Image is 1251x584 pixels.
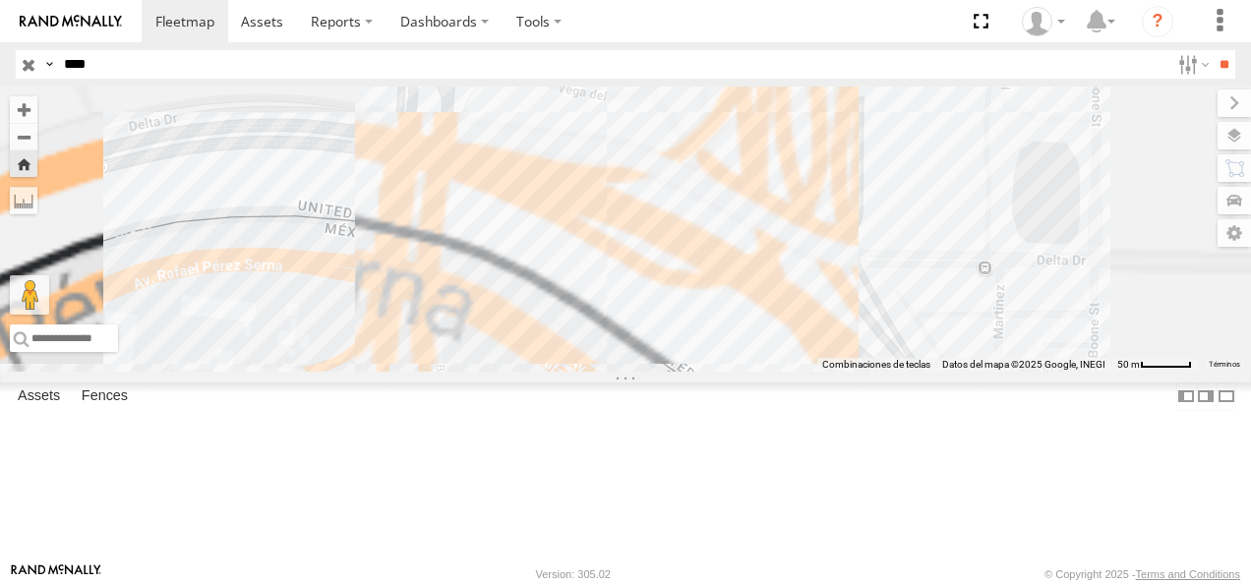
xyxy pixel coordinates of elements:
[8,382,70,410] label: Assets
[1209,361,1240,369] a: Términos
[20,15,122,29] img: rand-logo.svg
[822,358,930,372] button: Combinaciones de teclas
[1170,50,1213,79] label: Search Filter Options
[536,568,611,580] div: Version: 305.02
[1136,568,1240,580] a: Terms and Conditions
[1217,382,1236,411] label: Hide Summary Table
[11,564,101,584] a: Visit our Website
[1015,7,1072,36] div: antonio fernandez
[10,150,37,177] button: Zoom Home
[10,123,37,150] button: Zoom out
[1196,382,1216,411] label: Dock Summary Table to the Right
[1142,6,1173,37] i: ?
[1176,382,1196,411] label: Dock Summary Table to the Left
[10,187,37,214] label: Measure
[10,275,49,315] button: Arrastra al hombrecito al mapa para abrir Street View
[1111,358,1198,372] button: Escala del mapa: 50 m por 49 píxeles
[72,382,138,410] label: Fences
[942,359,1105,370] span: Datos del mapa ©2025 Google, INEGI
[1044,568,1240,580] div: © Copyright 2025 -
[41,50,57,79] label: Search Query
[1218,219,1251,247] label: Map Settings
[10,96,37,123] button: Zoom in
[1117,359,1140,370] span: 50 m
